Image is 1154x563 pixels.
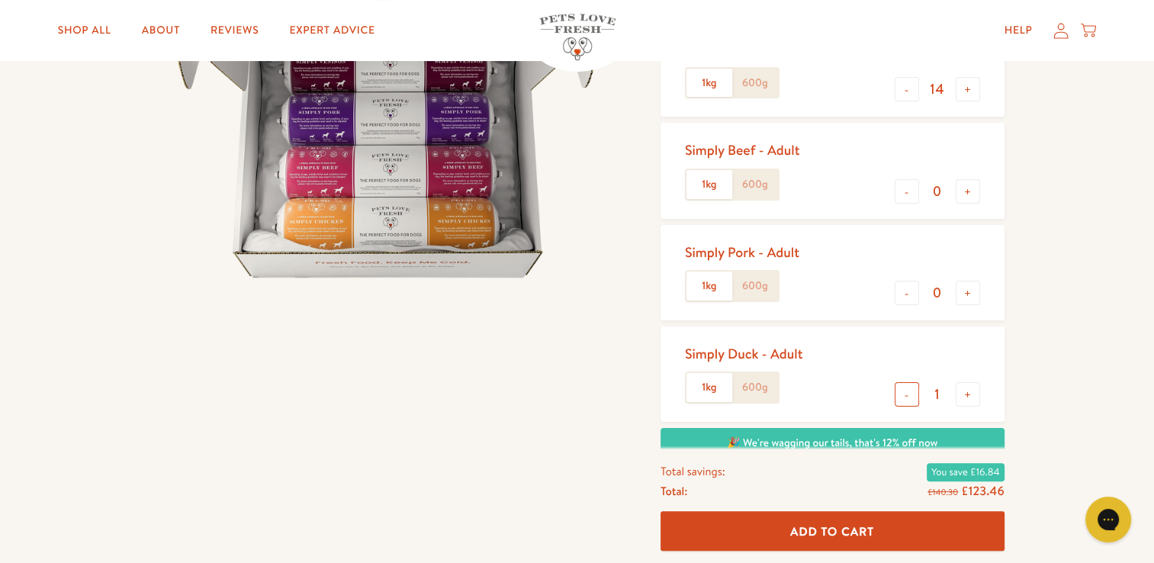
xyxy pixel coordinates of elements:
label: 600g [732,69,778,98]
button: Add To Cart [661,511,1005,552]
button: + [956,382,980,407]
div: Simply Beef - Adult [685,141,800,159]
button: - [895,382,919,407]
label: 600g [732,373,778,402]
iframe: Gorgias live chat messenger [1078,491,1139,548]
label: 600g [732,272,778,301]
label: 1kg [686,170,732,199]
button: - [895,77,919,101]
span: You save £16.84 [927,462,1005,481]
s: £140.30 [927,485,958,497]
div: Simply Pork - Adult [685,243,799,261]
button: + [956,179,980,204]
a: Help [992,15,1045,46]
label: 1kg [686,373,732,402]
button: + [956,281,980,305]
button: - [895,179,919,204]
span: Total savings: [661,461,725,481]
label: 1kg [686,69,732,98]
label: 600g [732,170,778,199]
div: Simply Duck - Adult [685,345,803,362]
span: Total: [661,481,687,500]
a: About [130,15,192,46]
a: Expert Advice [277,15,387,46]
button: + [956,77,980,101]
label: 1kg [686,272,732,301]
a: Shop All [46,15,124,46]
a: Reviews [198,15,271,46]
button: - [895,281,919,305]
div: 🎉 We're wagging our tails, that's 12% off now [661,428,1005,458]
span: Add To Cart [790,523,874,539]
img: Pets Love Fresh [539,14,616,60]
span: £123.46 [961,482,1004,499]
